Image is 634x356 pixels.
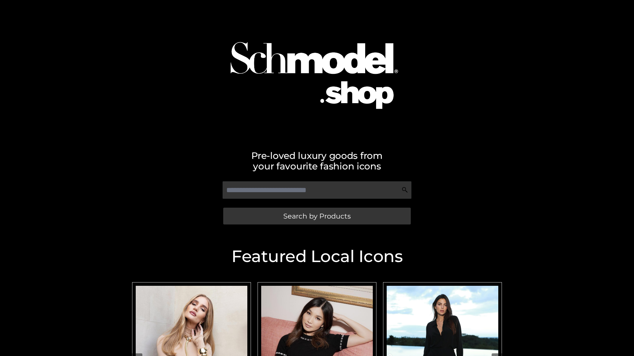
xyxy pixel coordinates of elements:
a: Search by Products [223,208,411,224]
h2: Featured Local Icons​ [129,248,505,265]
img: Search Icon [402,187,408,193]
span: Search by Products [283,213,351,220]
h2: Pre-loved luxury goods from your favourite fashion icons [129,150,505,171]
